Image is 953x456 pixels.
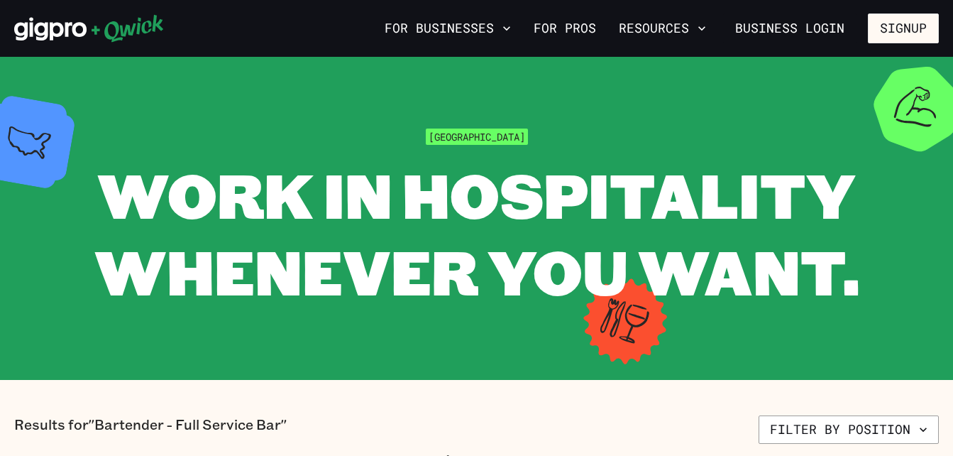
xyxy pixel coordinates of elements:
[759,416,939,444] button: Filter by position
[868,13,939,43] button: Signup
[94,153,859,312] span: WORK IN HOSPITALITY WHENEVER YOU WANT.
[613,16,712,40] button: Resources
[528,16,602,40] a: For Pros
[379,16,517,40] button: For Businesses
[14,416,287,444] p: Results for "Bartender - Full Service Bar"
[426,129,528,145] span: [GEOGRAPHIC_DATA]
[723,13,856,43] a: Business Login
